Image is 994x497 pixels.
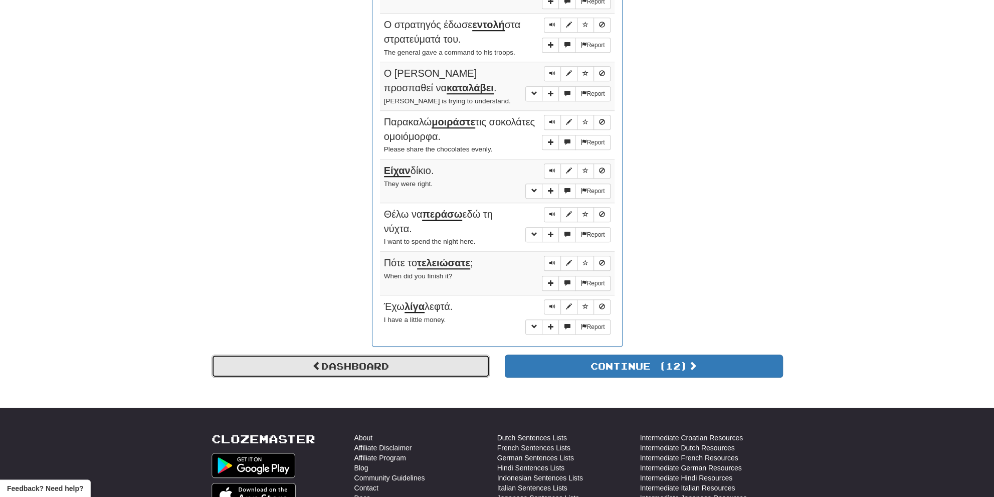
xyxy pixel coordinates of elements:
small: I want to spend the night here. [384,238,476,245]
button: Add sentence to collection [542,135,559,150]
a: Intermediate Dutch Resources [640,443,735,453]
a: Blog [354,463,368,473]
small: [PERSON_NAME] is trying to understand. [384,97,511,105]
button: Report [575,276,610,291]
button: Toggle favorite [577,299,594,314]
span: Παρακαλώ τις σοκολάτες ομοιόμορφα. [384,116,535,142]
button: Edit sentence [560,256,577,271]
a: About [354,433,373,443]
button: Edit sentence [560,18,577,33]
div: More sentence controls [542,38,610,53]
button: Report [575,135,610,150]
button: Play sentence audio [544,207,561,222]
button: Add sentence to collection [542,184,559,199]
a: German Sentences Lists [497,453,574,463]
button: Toggle ignore [593,163,611,179]
div: Sentence controls [544,207,611,222]
button: Toggle favorite [577,115,594,130]
button: Add sentence to collection [542,276,559,291]
button: Toggle favorite [577,18,594,33]
button: Continue (12) [505,355,783,378]
button: Play sentence audio [544,66,561,81]
span: δίκιο. [384,165,434,177]
a: Community Guidelines [354,473,425,483]
button: Toggle favorite [577,256,594,271]
button: Add sentence to collection [542,227,559,242]
button: Play sentence audio [544,163,561,179]
a: Hindi Sentences Lists [497,463,565,473]
button: Toggle ignore [593,115,611,130]
button: Edit sentence [560,115,577,130]
button: Add sentence to collection [542,319,559,335]
a: Affiliate Disclaimer [354,443,412,453]
span: Open feedback widget [7,483,83,493]
button: Toggle ignore [593,256,611,271]
button: Add sentence to collection [542,38,559,53]
a: Italian Sentences Lists [497,483,567,493]
a: Intermediate Hindi Resources [640,473,732,483]
div: Sentence controls [544,163,611,179]
span: Ο στρατηγός έδωσε στα στρατεύματά του. [384,19,521,45]
button: Toggle grammar [525,319,542,335]
a: Clozemaster [212,433,315,445]
small: When did you finish it? [384,272,453,280]
button: Edit sentence [560,207,577,222]
a: Dutch Sentences Lists [497,433,567,443]
a: French Sentences Lists [497,443,570,453]
button: Report [575,227,610,242]
u: εντολή [472,19,505,31]
div: Sentence controls [544,66,611,81]
button: Edit sentence [560,299,577,314]
button: Toggle ignore [593,207,611,222]
div: More sentence controls [525,319,610,335]
a: Intermediate Croatian Resources [640,433,743,443]
span: Θέλω να εδώ τη νύχτα. [384,209,493,234]
div: More sentence controls [542,276,610,291]
button: Toggle favorite [577,207,594,222]
button: Toggle ignore [593,66,611,81]
button: Play sentence audio [544,256,561,271]
button: Report [575,184,610,199]
div: Sentence controls [544,256,611,271]
small: They were right. [384,180,433,188]
div: Sentence controls [544,115,611,130]
u: τελειώσατε [417,257,470,269]
a: Dashboard [212,355,490,378]
small: Please share the chocolates evenly. [384,145,493,153]
button: Toggle ignore [593,299,611,314]
button: Toggle grammar [525,86,542,101]
div: More sentence controls [525,86,610,101]
div: More sentence controls [525,227,610,242]
u: Είχαν [384,165,411,177]
button: Toggle ignore [593,18,611,33]
u: καταλάβει [447,82,494,94]
button: Report [575,38,610,53]
button: Play sentence audio [544,18,561,33]
a: Intermediate Italian Resources [640,483,735,493]
u: μοιράστε [432,116,475,128]
button: Toggle favorite [577,66,594,81]
span: Έχω λεφτά. [384,301,453,313]
div: Sentence controls [544,18,611,33]
button: Report [575,319,610,335]
u: περάσω [422,209,462,221]
a: Intermediate French Resources [640,453,738,463]
small: The general gave a command to his troops. [384,49,515,56]
button: Edit sentence [560,66,577,81]
a: Contact [354,483,378,493]
button: Toggle grammar [525,184,542,199]
div: More sentence controls [542,135,610,150]
span: Πότε το ; [384,257,473,269]
img: Get it on Google Play [212,453,296,478]
div: More sentence controls [525,184,610,199]
a: Intermediate German Resources [640,463,742,473]
button: Edit sentence [560,163,577,179]
div: Sentence controls [544,299,611,314]
button: Play sentence audio [544,299,561,314]
button: Play sentence audio [544,115,561,130]
u: λίγα [405,301,425,313]
button: Toggle favorite [577,163,594,179]
button: Report [575,86,610,101]
a: Indonesian Sentences Lists [497,473,583,483]
small: I have a little money. [384,316,446,323]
